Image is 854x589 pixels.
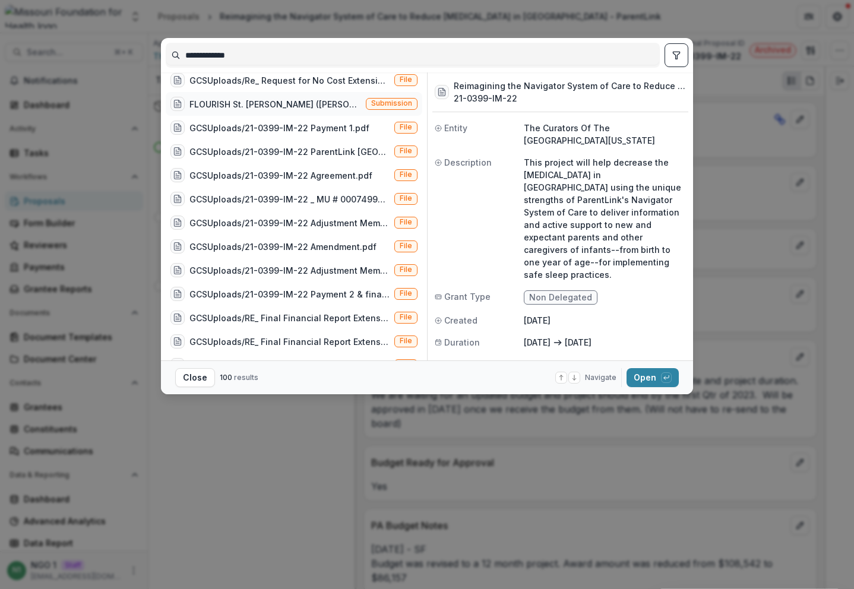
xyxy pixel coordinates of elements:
span: File [400,123,412,131]
span: Description [444,156,492,169]
button: Close [175,368,215,387]
div: GCSUploads/21-0399-IM-22 _ MU # 00074993 - Financial Report.msg [189,193,390,205]
span: Created [444,314,477,327]
p: The Curators Of The [GEOGRAPHIC_DATA][US_STATE] [524,122,686,147]
span: Submission [371,99,412,107]
div: FLOURISH St. [PERSON_NAME] ([PERSON_NAME]'s work is making a difference but solving racial dispar... [189,98,361,110]
div: GCSUploads/21-0399-IM-22 Amendment.pdf [189,240,377,253]
div: GCSUploads/21-0399-IM-22 ParentLink [GEOGRAPHIC_DATA] - Budget Adjustment.msg [189,145,390,158]
button: toggle filters [665,43,688,67]
span: File [400,194,412,202]
p: This project will help decrease the [MEDICAL_DATA] in [GEOGRAPHIC_DATA] using the unique strength... [524,156,686,281]
div: GCSUploads/21-0399-IM-22 Payment 1.pdf [189,122,369,134]
button: Open [627,368,679,387]
span: File [400,337,412,345]
div: GCSUploads/Re_ Request for No Cost Extension FLOURISH St_ [PERSON_NAME] - Reference number - 22-0... [189,74,390,87]
span: File [400,75,412,84]
span: File [400,313,412,321]
h3: Reimagining the Navigator System of Care to Reduce [MEDICAL_DATA] in [GEOGRAPHIC_DATA] - ParentLink [454,80,686,92]
span: Grant Type [444,290,491,303]
span: File [400,147,412,155]
p: [DATE] [565,336,592,349]
span: File [400,242,412,250]
h3: 21-0399-IM-22 [454,92,686,104]
p: [DATE] [524,336,551,349]
span: File [400,218,412,226]
span: 100 [220,373,232,382]
div: GCSUploads/21-0399-IM-22 Adjustment Memo_ver_1.pdf [189,264,390,277]
div: GCSUploads/RE_ Final Financial Report Extension _ 21-0399-IM-22 _ Dr_ [PERSON_NAME] _ MU Project ... [189,335,390,348]
span: File [400,170,412,179]
div: GCSUploads/RE_ Final Financial Report Extension _ 21-0399-IM-22 _ Dr_ [PERSON_NAME] _ MU Project ... [189,312,390,324]
span: File [400,289,412,297]
div: GCSUploads/RE_ Final Financial Report Extension _ 21-0399-IM-22 _ Dr_ [PERSON_NAME] _ MU Project ... [189,359,390,372]
span: results [234,373,258,382]
p: [DATE] [524,314,686,327]
p: $86,157.00 [524,358,686,370]
span: File [400,265,412,274]
span: Entity [444,122,467,134]
span: Requested [444,358,489,370]
span: Non Delegated [529,293,592,303]
span: Duration [444,336,480,349]
div: GCSUploads/21-0399-IM-22 Agreement.pdf [189,169,372,182]
div: GCSUploads/21-0399-IM-22 Payment 2 & final.pdf [189,288,390,300]
div: GCSUploads/21-0399-IM-22 Adjustment Memo.pdf [189,217,390,229]
span: Navigate [585,372,616,383]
